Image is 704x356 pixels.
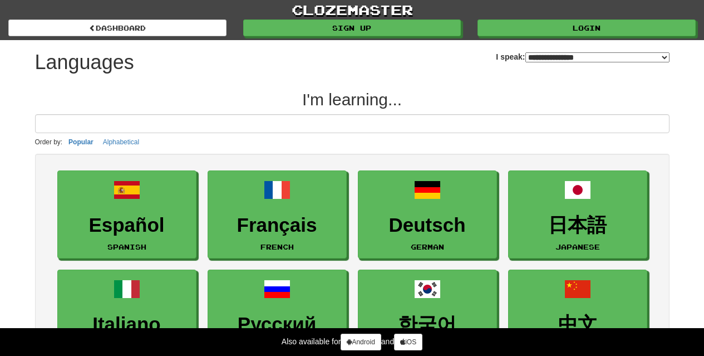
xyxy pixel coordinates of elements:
a: 日本語Japanese [508,170,647,259]
label: I speak: [496,51,669,62]
h1: Languages [35,51,134,74]
a: dashboard [8,19,227,36]
h3: Français [214,214,341,236]
a: EspañolSpanish [57,170,196,259]
h3: 中文 [514,314,641,335]
select: I speak: [525,52,669,62]
a: DeutschGerman [358,170,497,259]
a: Login [477,19,696,36]
small: Order by: [35,138,63,146]
h3: 한국어 [364,314,491,335]
a: iOS [394,334,422,350]
h3: Italiano [63,314,190,335]
small: French [260,243,294,251]
h2: I'm learning... [35,90,669,109]
h3: Español [63,214,190,236]
small: Japanese [555,243,600,251]
a: FrançaisFrench [208,170,347,259]
h3: Русский [214,314,341,335]
small: German [411,243,444,251]
button: Popular [65,136,97,148]
button: Alphabetical [100,136,142,148]
a: Sign up [243,19,461,36]
a: Android [341,334,381,350]
small: Spanish [107,243,146,251]
h3: Deutsch [364,214,491,236]
h3: 日本語 [514,214,641,236]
